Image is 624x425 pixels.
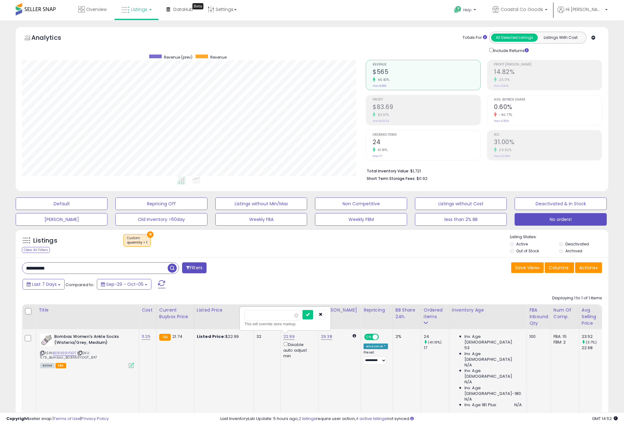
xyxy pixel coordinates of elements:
[494,119,509,123] small: Prev: 6.50%
[582,345,607,351] div: 22.68
[367,167,597,174] li: $1,721
[552,295,602,301] div: Displaying 1 to 1 of 1 items
[424,307,447,320] div: Ordered Items
[464,351,522,362] span: Inv. Age [DEMOGRAPHIC_DATA]:
[582,334,607,339] div: 23.52
[33,236,57,245] h5: Listings
[549,265,569,271] span: Columns
[501,6,543,13] span: Coastal Co Goods
[424,334,449,339] div: 24
[32,281,57,287] span: Last 7 Days
[321,333,332,340] a: 29.38
[315,197,407,210] button: Non Competitive
[373,133,480,137] span: Ordered Items
[575,262,602,273] button: Actions
[16,197,107,210] button: Default
[510,234,608,240] p: Listing States:
[592,416,618,422] span: 2025-10-13 14:52 GMT
[494,139,602,147] h2: 31.00%
[164,55,192,60] span: Revenue (prev)
[142,333,150,340] a: 11.25
[464,396,472,402] span: N/A
[364,350,388,365] div: Preset:
[494,68,602,77] h2: 14.82%
[566,6,603,13] span: Hi [PERSON_NAME]
[220,416,618,422] div: Last InventoryLab Update: 5 hours ago, require user action, not synced.
[511,262,544,273] button: Save View
[66,282,94,288] span: Compared to:
[464,379,472,385] span: N/A
[39,307,136,313] div: Title
[367,168,409,174] b: Total Inventory Value:
[415,213,507,226] button: less than 2% BB
[494,103,602,112] h2: 0.60%
[40,334,53,346] img: 41kl1PROo3L._SL40_.jpg
[494,63,602,66] span: Profit [PERSON_NAME]
[373,119,389,123] small: Prev: $45.64
[396,307,418,320] div: BB Share 24h.
[40,363,55,368] span: All listings currently available for purchase on Amazon
[497,77,510,82] small: 25.17%
[545,262,574,273] button: Columns
[373,84,386,88] small: Prev: $386
[210,55,227,60] span: Revenue
[115,197,207,210] button: Repricing Off
[6,416,109,422] div: seller snap | |
[485,47,536,54] div: Include Returns
[23,279,65,290] button: Last 7 Days
[197,307,251,313] div: Listed Price
[197,334,249,339] div: $22.99
[582,307,605,327] div: Avg Selling Price
[54,416,80,422] a: Terms of Use
[529,334,546,339] div: 100
[375,148,387,152] small: 41.18%
[515,197,606,210] button: Deactivated & In Stock
[86,6,107,13] span: Overview
[497,113,512,117] small: -90.77%
[373,68,480,77] h2: $565
[299,416,316,422] a: 2 listings
[97,279,151,290] button: Sep-29 - Oct-05
[159,334,171,341] small: FBA
[452,307,524,313] div: Inventory Age
[131,6,147,13] span: Listings
[463,7,472,13] span: Help
[464,362,472,368] span: N/A
[192,3,203,9] div: Tooltip anchor
[283,341,313,359] div: Disable auto adjust min
[449,1,482,20] a: Help
[53,350,76,356] a: B08X69YDGT
[375,113,389,117] small: 83.37%
[16,213,107,226] button: [PERSON_NAME]
[106,281,144,287] span: Sep-29 - Oct-05
[491,34,538,42] button: All Selected Listings
[464,334,522,345] span: Inv. Age [DEMOGRAPHIC_DATA]:
[159,307,191,320] div: Current Buybox Price
[40,350,97,360] span: | SKU: 11.75_Bombas_B08X69YDGT_847
[516,241,528,247] label: Active
[55,363,66,368] span: FBA
[464,402,497,408] span: Inv. Age 181 Plus:
[378,334,388,340] span: OFF
[367,176,416,181] b: Short Term Storage Fees:
[424,345,449,351] div: 17
[494,154,510,158] small: Prev: 23.86%
[494,98,602,102] span: Avg. Buybox Share
[494,133,602,137] span: ROI
[428,340,442,345] small: (41.18%)
[497,148,511,152] small: 29.92%
[553,307,576,320] div: Num of Comp.
[415,197,507,210] button: Listings without Cost
[356,416,387,422] a: 4 active listings
[375,77,389,82] small: 46.43%
[514,402,522,408] span: N/A
[396,334,416,339] div: 2%
[127,240,147,245] div: quantity > 1
[373,154,382,158] small: Prev: 17
[494,84,509,88] small: Prev: 11.84%
[464,368,522,379] span: Inv. Age [DEMOGRAPHIC_DATA]:
[565,241,589,247] label: Deactivated
[142,307,154,313] div: Cost
[54,334,130,347] b: Bombas Women's Ankle Socks (Wisteria/Grey, Medium)
[115,213,207,226] button: Old Inventory >60day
